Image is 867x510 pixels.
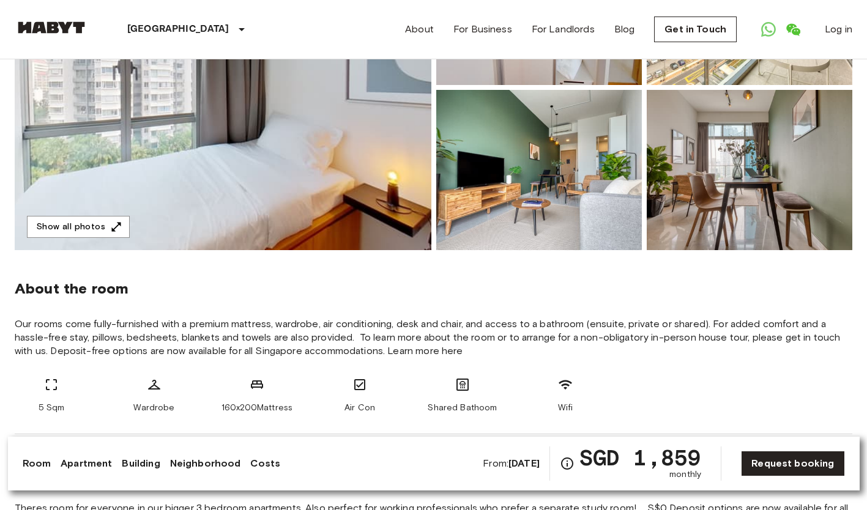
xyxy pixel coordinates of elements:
a: For Business [453,22,512,37]
span: Wardrobe [133,402,174,414]
span: Shared Bathoom [428,402,497,414]
img: Picture of unit SG-01-117-001-03 [436,90,642,250]
span: SGD 1,859 [579,446,701,468]
span: Our rooms come fully-furnished with a premium mattress, wardrobe, air conditioning, desk and chai... [15,317,852,358]
a: Building [122,456,160,471]
a: Neighborhood [170,456,241,471]
a: Log in [825,22,852,37]
span: Wifi [558,402,573,414]
a: Open WhatsApp [756,17,781,42]
span: 160x200Mattress [221,402,292,414]
img: Picture of unit SG-01-117-001-03 [647,90,852,250]
a: Room [23,456,51,471]
svg: Check cost overview for full price breakdown. Please note that discounts apply to new joiners onl... [560,456,575,471]
a: For Landlords [532,22,595,37]
a: About [405,22,434,37]
button: Show all photos [27,216,130,238]
span: Air Con [344,402,375,414]
span: About the room [15,279,852,298]
a: Apartment [61,456,112,471]
a: Get in Touch [654,17,737,42]
a: Costs [250,456,280,471]
a: Request booking [741,451,844,476]
p: [GEOGRAPHIC_DATA] [127,22,229,37]
b: [DATE] [508,457,540,469]
span: 5 Sqm [39,402,65,414]
img: Habyt [15,21,88,34]
span: monthly [669,468,701,481]
a: Open WeChat [781,17,805,42]
a: Blog [614,22,635,37]
span: From: [483,457,540,470]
